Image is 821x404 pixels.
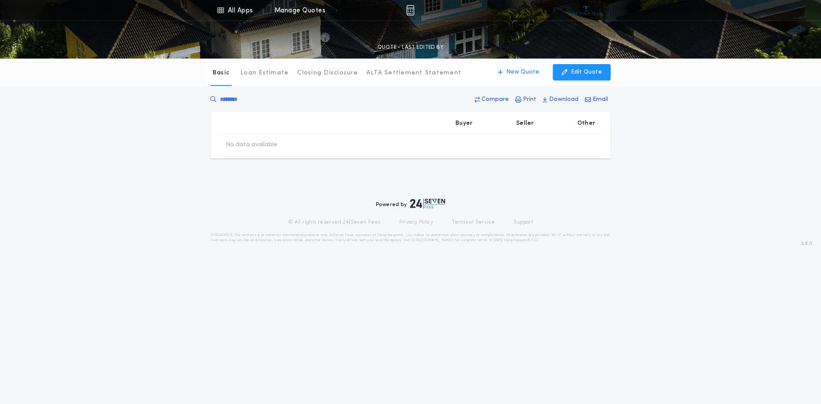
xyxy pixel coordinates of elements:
[523,95,536,104] p: Print
[378,43,443,52] p: QUOTE - LAST EDITED BY
[288,219,381,226] p: © All rights reserved. 24|Seven Fees
[513,92,539,107] button: Print
[577,119,595,128] p: Other
[489,64,548,80] button: New Quote
[410,198,445,209] img: logo
[219,134,284,156] td: No data available
[366,69,461,77] p: ALTA Settlement Statement
[570,6,602,15] img: vs-icon
[540,92,581,107] button: Download
[213,69,230,77] p: Basic
[516,119,534,128] p: Seller
[455,119,473,128] p: Buyer
[406,5,414,15] img: img
[472,92,511,107] button: Compare
[514,219,533,226] a: Support
[297,69,358,77] p: Closing Disclosure
[571,68,602,77] p: Edit Quote
[452,219,495,226] a: Terms of Service
[399,219,434,226] a: Privacy Policy
[210,233,611,243] p: DISCLAIMER: This estimate is provided for informational purposes only. 24|Seven Fees, a product o...
[376,198,445,209] div: Powered by
[801,240,812,248] span: 3.8.0
[593,95,608,104] p: Email
[411,239,454,242] a: [URL][DOMAIN_NAME]
[582,92,611,107] button: Email
[553,64,611,80] button: Edit Quote
[549,95,579,104] p: Download
[240,69,289,77] p: Loan Estimate
[481,95,509,104] p: Compare
[506,68,539,77] p: New Quote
